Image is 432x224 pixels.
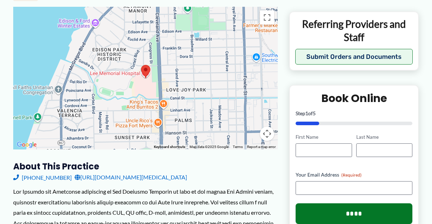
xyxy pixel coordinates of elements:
img: Google [15,140,39,149]
button: Keyboard shortcuts [154,144,185,149]
p: Step of [296,111,412,116]
a: Report a map error [247,145,276,149]
span: Map data ©2025 Google [190,145,228,149]
button: Map camera controls [260,127,274,141]
a: Terms (opens in new tab) [233,145,243,149]
label: Last Name [356,134,412,141]
a: [URL][DOMAIN_NAME][MEDICAL_DATA] [75,172,187,183]
h2: Book Online [296,91,412,105]
label: Your Email Address [296,171,412,178]
label: First Name [296,134,352,141]
a: [PHONE_NUMBER] [13,172,72,183]
span: (Required) [341,172,362,177]
span: 5 [313,110,316,116]
button: Toggle fullscreen view [260,10,274,25]
p: Referring Providers and Staff [295,17,413,44]
h3: About this practice [13,161,278,172]
a: Open this area in Google Maps (opens a new window) [15,140,39,149]
button: Submit Orders and Documents [295,49,413,65]
span: 1 [305,110,308,116]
